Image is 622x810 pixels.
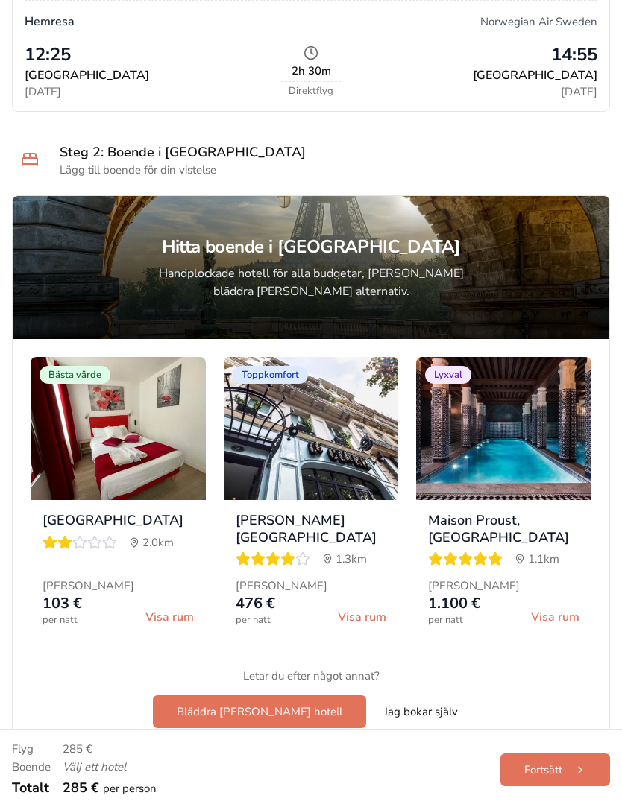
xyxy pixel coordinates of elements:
p: 14:55 [353,42,597,66]
p: 285 € [63,741,157,756]
p: Handplockade hotell för alla budgetar, [PERSON_NAME] bläddra [PERSON_NAME] alternativ. [144,265,478,300]
img: Photo of Le Clark Hotel [224,357,399,500]
p: 285 € [63,777,157,798]
h3: [PERSON_NAME][GEOGRAPHIC_DATA] [236,512,387,545]
button: Jag bokar själv [372,697,470,727]
div: Avstånd från stadskärnan [322,551,367,566]
p: 2h 30m [292,63,331,78]
p: 1.100 € [428,593,520,614]
div: Bästa värde [40,366,110,384]
p: 103 € [43,593,134,614]
p: 476 € [236,593,327,614]
button: Bläddra [PERSON_NAME] hotell [153,695,366,728]
span: 1.1 km [528,551,559,566]
h3: [GEOGRAPHIC_DATA] [43,512,194,529]
p: per natt [428,614,520,626]
p: [PERSON_NAME] [43,578,134,593]
div: Toppkomfort [233,366,308,384]
span: Norwegian Air Sweden [480,14,597,29]
p: [PERSON_NAME] [236,578,327,593]
div: Avstånd från stadskärnan [129,535,174,550]
p: Flyg [12,741,51,756]
p: per natt [236,614,327,626]
span: Visa rum [145,608,194,626]
p: Direktflyg [289,85,333,97]
p: Välj ett hotel [63,759,157,774]
span: 1.3 km [336,551,367,566]
img: Photo of Hotel De Bordeaux [31,357,206,500]
h3: Steg 2: Boende i [GEOGRAPHIC_DATA] [60,142,306,162]
p: per natt [43,614,134,626]
button: Fortsätt [500,753,610,786]
span: 2.0 km [142,535,174,550]
p: Totalt [12,777,51,798]
h2: Hitta boende i [GEOGRAPHIC_DATA] [162,235,461,259]
p: Letar du efter något annat? [31,668,591,683]
span: Visa rum [338,608,386,626]
p: Boende [12,759,51,774]
p: [GEOGRAPHIC_DATA] [353,66,597,84]
img: Photo of Maison Proust, Hotel & Spa La Mer [416,357,591,500]
h3: Maison Proust, [GEOGRAPHIC_DATA] [428,512,579,545]
p: [PERSON_NAME] [428,578,520,593]
div: Avstånd från stadskärnan [515,551,559,566]
p: [DATE] [25,84,269,99]
span: Visa rum [531,608,579,626]
p: Lägg till boende för din vistelse [60,162,306,177]
p: [DATE] [353,84,597,99]
h4: Hemresa [25,13,75,31]
span: per person [103,781,157,796]
p: [GEOGRAPHIC_DATA] [25,66,269,84]
p: 12:25 [25,42,269,66]
div: Lyxval [425,366,471,384]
